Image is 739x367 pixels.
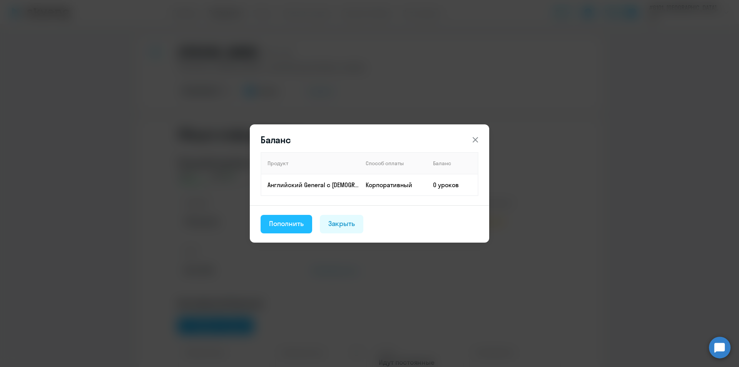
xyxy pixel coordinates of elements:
td: Корпоративный [359,174,427,196]
td: 0 уроков [427,174,478,196]
button: Пополнить [261,215,312,233]
button: Закрыть [320,215,364,233]
div: Закрыть [328,219,355,229]
th: Способ оплаты [359,152,427,174]
p: Английский General с [DEMOGRAPHIC_DATA] преподавателем [268,181,359,189]
div: Пополнить [269,219,304,229]
header: Баланс [250,134,489,146]
th: Баланс [427,152,478,174]
th: Продукт [261,152,359,174]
